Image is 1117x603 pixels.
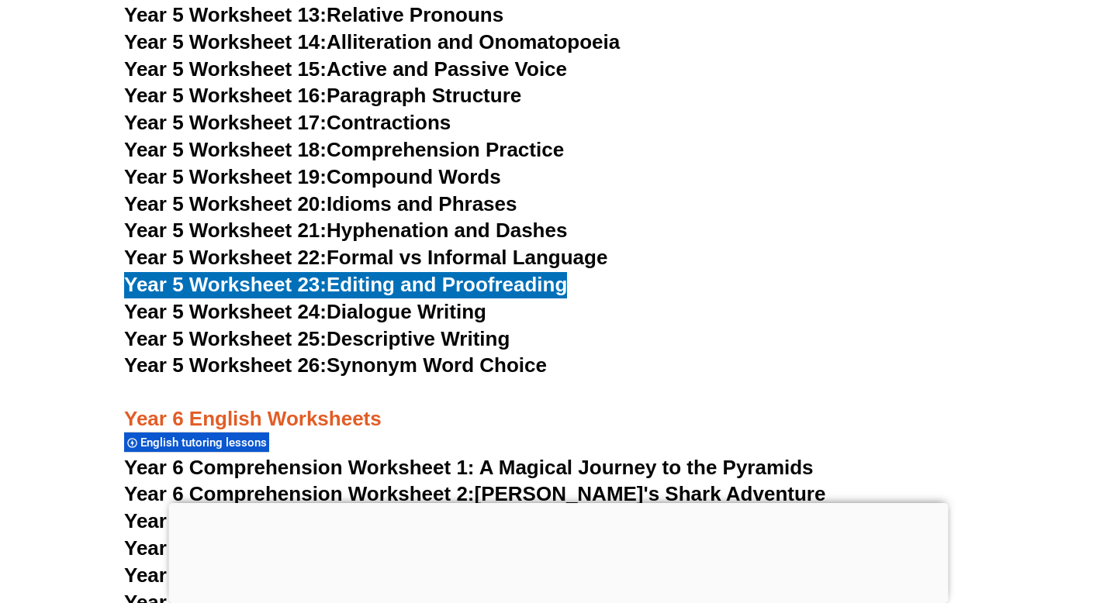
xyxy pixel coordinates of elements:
[124,165,327,188] span: Year 5 Worksheet 19:
[124,246,607,269] a: Year 5 Worksheet 22:Formal vs Informal Language
[124,3,327,26] span: Year 5 Worksheet 13:
[124,456,814,479] a: Year 6 Comprehension Worksheet 1: A Magical Journey to the Pyramids
[124,219,567,242] a: Year 5 Worksheet 21:Hyphenation and Dashes
[124,563,475,587] span: Year 6 Comprehension Worksheet 5:
[124,327,327,350] span: Year 5 Worksheet 25:
[124,353,327,377] span: Year 5 Worksheet 26:
[124,563,818,587] a: Year 6 Comprehension Worksheet 5:[PERSON_NAME]'s trip to the Moon
[124,509,475,532] span: Year 6 Comprehension Worksheet 3:
[124,482,475,505] span: Year 6 Comprehension Worksheet 2:
[140,436,271,450] span: English tutoring lessons
[124,509,818,532] a: Year 6 Comprehension Worksheet 3:[PERSON_NAME]'s Christmas Wish
[124,57,327,81] span: Year 5 Worksheet 15:
[124,138,564,161] a: Year 5 Worksheet 18:Comprehension Practice
[851,428,1117,603] iframe: Chat Widget
[124,57,567,81] a: Year 5 Worksheet 15:Active and Passive Voice
[124,273,327,296] span: Year 5 Worksheet 23:
[124,353,547,377] a: Year 5 Worksheet 26:Synonym Word Choice
[124,432,269,453] div: English tutoring lessons
[124,327,510,350] a: Year 5 Worksheet 25:Descriptive Writing
[124,111,327,134] span: Year 5 Worksheet 17:
[124,536,836,560] a: Year 6 Comprehension Worksheet 4:[PERSON_NAME]'s Enchanted Dream
[124,30,620,53] a: Year 5 Worksheet 14:Alliteration and Onomatopoeia
[124,380,993,432] h3: Year 6 English Worksheets
[124,165,501,188] a: Year 5 Worksheet 19:Compound Words
[124,246,327,269] span: Year 5 Worksheet 22:
[124,273,567,296] a: Year 5 Worksheet 23:Editing and Proofreading
[124,536,475,560] span: Year 6 Comprehension Worksheet 4:
[124,219,327,242] span: Year 5 Worksheet 21:
[124,300,327,323] span: Year 5 Worksheet 24:
[124,138,327,161] span: Year 5 Worksheet 18:
[124,192,517,215] a: Year 5 Worksheet 20:Idioms and Phrases
[124,3,503,26] a: Year 5 Worksheet 13:Relative Pronouns
[124,300,486,323] a: Year 5 Worksheet 24:Dialogue Writing
[124,482,825,505] a: Year 6 Comprehension Worksheet 2:[PERSON_NAME]'s Shark Adventure
[169,503,949,599] iframe: Advertisement
[124,30,327,53] span: Year 5 Worksheet 14:
[124,192,327,215] span: Year 5 Worksheet 20:
[124,84,521,107] a: Year 5 Worksheet 16:Paragraph Structure
[124,111,451,134] a: Year 5 Worksheet 17:Contractions
[124,84,327,107] span: Year 5 Worksheet 16:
